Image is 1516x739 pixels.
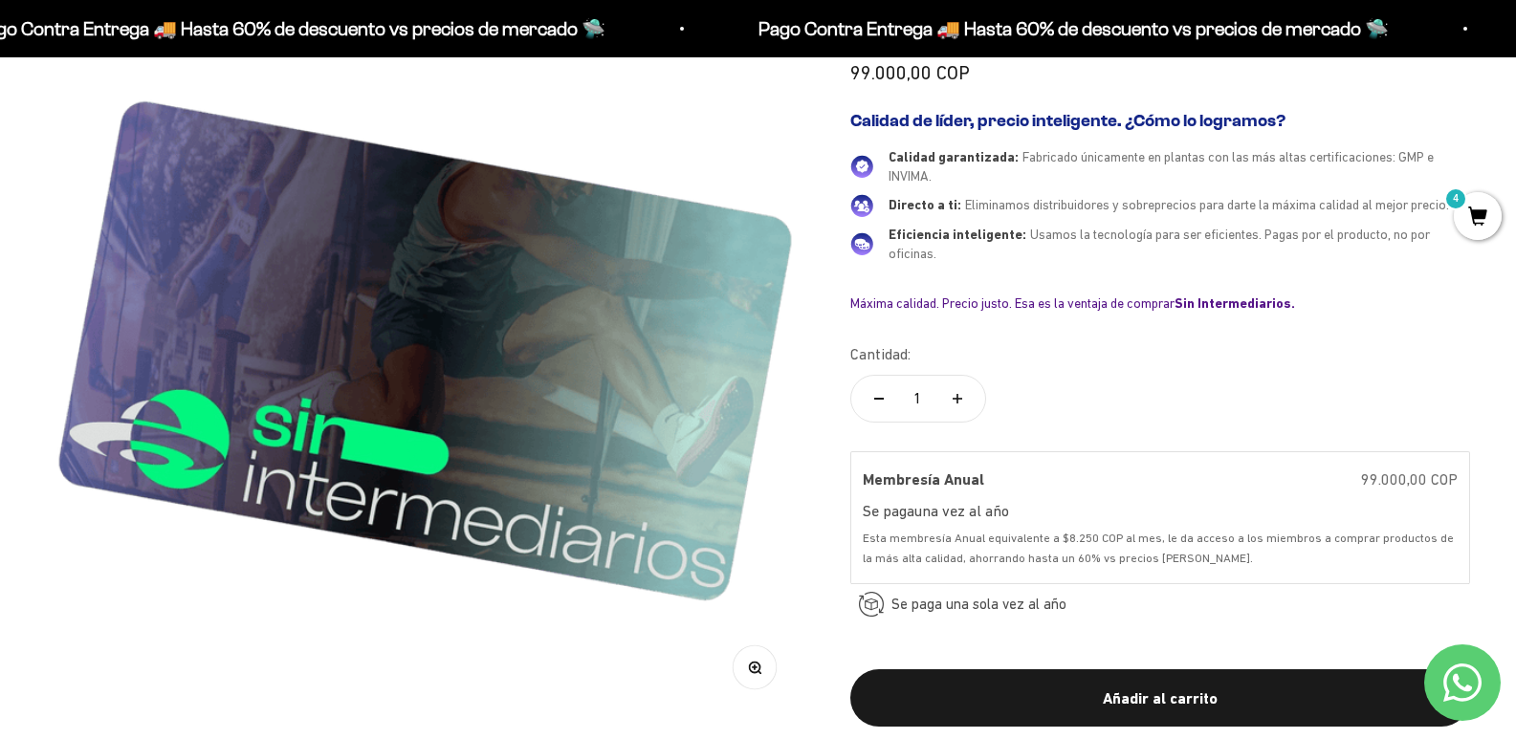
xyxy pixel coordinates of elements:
label: una vez al año [914,503,1009,520]
b: Sin Intermediarios. [1175,295,1295,311]
span: Eliminamos distribuidores y sobreprecios para darte la máxima calidad al mejor precio. [965,197,1449,212]
span: Usamos la tecnología para ser eficientes. Pagas por el producto, no por oficinas. [889,227,1430,262]
span: Se paga una sola vez al año [891,593,1066,616]
a: 4 [1454,207,1502,228]
span: 99.000,00 COP [1361,470,1458,488]
h2: Calidad de líder, precio inteligente. ¿Cómo lo logramos? [850,111,1470,132]
img: Directo a ti [850,194,873,217]
div: Máxima calidad. Precio justo. Esa es la ventaja de comprar [850,294,1470,312]
p: Pago Contra Entrega 🚚 Hasta 60% de descuento vs precios de mercado 🛸 [752,13,1382,44]
span: Eficiencia inteligente: [889,227,1026,242]
label: Cantidad: [850,342,911,367]
img: Eficiencia inteligente [850,232,873,255]
button: Añadir al carrito [850,669,1470,727]
button: Aumentar cantidad [930,376,985,422]
span: 99.000,00 COP [850,62,970,83]
div: Añadir al carrito [889,686,1432,711]
label: Se paga [863,503,914,520]
span: Directo a ti: [889,197,961,212]
img: Calidad garantizada [850,155,873,178]
span: Calidad garantizada: [889,149,1019,164]
mark: 4 [1444,187,1467,210]
label: Membresía Anual [863,467,984,492]
span: Fabricado únicamente en plantas con las más altas certificaciones: GMP e INVIMA. [889,149,1434,185]
button: Reducir cantidad [851,376,907,422]
div: Esta membresía Anual equivalente a $8.250 COP al mes, le da acceso a los miembros a comprar produ... [863,529,1458,568]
